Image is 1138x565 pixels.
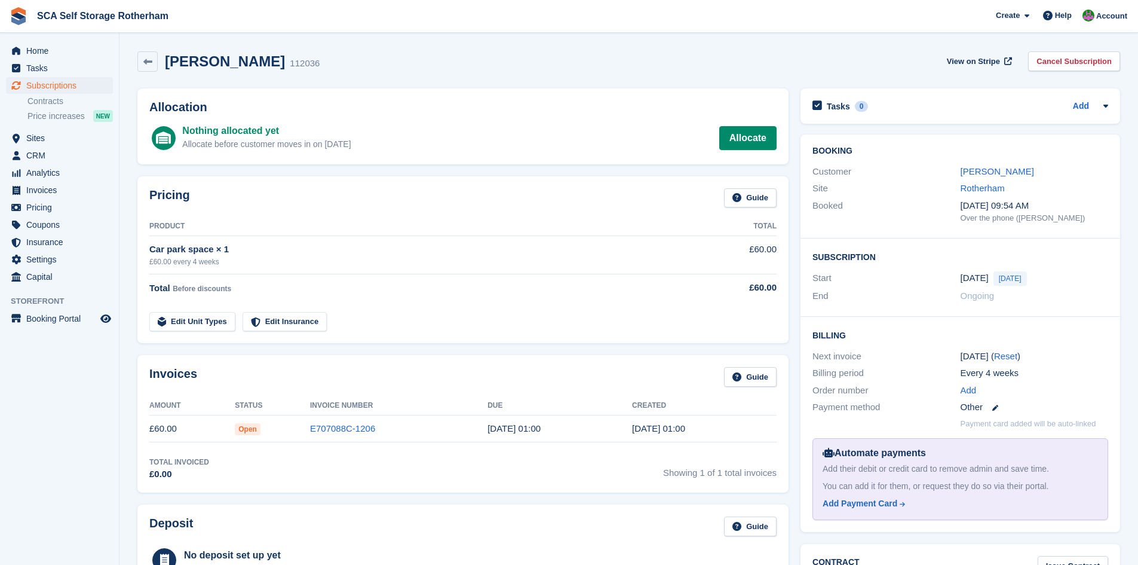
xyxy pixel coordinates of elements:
[6,310,113,327] a: menu
[812,289,960,303] div: End
[961,418,1096,430] p: Payment card added will be auto-linked
[632,423,685,433] time: 2025-10-06 00:00:45 UTC
[182,138,351,151] div: Allocate before customer moves in on [DATE]
[663,457,777,481] span: Showing 1 of 1 total invoices
[693,281,777,295] div: £60.00
[961,212,1108,224] div: Over the phone ([PERSON_NAME])
[823,480,1098,493] div: You can add it for them, or request they do so via their portal.
[182,124,351,138] div: Nothing allocated yet
[149,243,693,256] div: Car park space × 1
[149,283,170,293] span: Total
[724,367,777,387] a: Guide
[310,423,375,433] a: E707088C-1206
[26,234,98,251] span: Insurance
[812,251,1108,262] h2: Subscription
[149,468,209,481] div: £0.00
[99,311,113,326] a: Preview store
[942,51,1014,71] a: View on Stripe
[961,166,1034,176] a: [PERSON_NAME]
[173,285,231,293] span: Before discounts
[812,384,960,398] div: Order number
[6,42,113,59] a: menu
[823,497,1093,510] a: Add Payment Card
[235,423,260,435] span: Open
[27,96,113,107] a: Contracts
[26,60,98,77] span: Tasks
[812,165,960,179] div: Customer
[827,101,850,112] h2: Tasks
[11,295,119,307] span: Storefront
[149,367,197,387] h2: Invoices
[961,291,995,301] span: Ongoing
[149,256,693,267] div: £60.00 every 4 weeks
[823,446,1098,460] div: Automate payments
[823,497,897,510] div: Add Payment Card
[149,100,777,114] h2: Allocation
[6,268,113,285] a: menu
[26,77,98,94] span: Subscriptions
[693,236,777,274] td: £60.00
[812,271,960,286] div: Start
[10,7,27,25] img: stora-icon-8386f47178a22dfd0bd8f6a31ec36ba5ce8667c1dd55bd0f319d3a0aa187defe.svg
[26,182,98,198] span: Invoices
[26,147,98,164] span: CRM
[310,396,487,416] th: Invoice Number
[6,234,113,251] a: menu
[149,396,235,416] th: Amount
[6,182,113,198] a: menu
[26,130,98,146] span: Sites
[243,312,327,332] a: Edit Insurance
[961,271,989,285] time: 2025-10-06 00:00:00 UTC
[724,188,777,208] a: Guide
[93,110,113,122] div: NEW
[6,60,113,77] a: menu
[812,199,960,224] div: Booked
[961,384,977,398] a: Add
[961,367,1108,380] div: Every 4 weeks
[6,147,113,164] a: menu
[1073,100,1089,114] a: Add
[724,517,777,536] a: Guide
[996,10,1020,22] span: Create
[32,6,173,26] a: SCA Self Storage Rotherham
[823,463,1098,475] div: Add their debit or credit card to remove admin and save time.
[149,312,235,332] a: Edit Unit Types
[165,53,285,69] h2: [PERSON_NAME]
[812,367,960,380] div: Billing period
[26,251,98,268] span: Settings
[947,56,1000,68] span: View on Stripe
[994,351,1017,361] a: Reset
[693,217,777,236] th: Total
[719,126,777,150] a: Allocate
[961,350,1108,364] div: [DATE] ( )
[149,217,693,236] th: Product
[290,57,320,71] div: 112036
[812,401,960,414] div: Payment method
[812,146,1108,156] h2: Booking
[26,310,98,327] span: Booking Portal
[184,548,430,563] div: No deposit set up yet
[487,396,632,416] th: Due
[993,271,1027,286] span: [DATE]
[26,268,98,285] span: Capital
[1096,10,1127,22] span: Account
[6,216,113,233] a: menu
[812,182,960,196] div: Site
[6,251,113,268] a: menu
[855,101,869,112] div: 0
[961,401,1108,414] div: Other
[961,183,1005,193] a: Rotherham
[812,329,1108,341] h2: Billing
[27,111,85,122] span: Price increases
[149,416,235,442] td: £60.00
[149,517,193,536] h2: Deposit
[26,164,98,181] span: Analytics
[235,396,310,416] th: Status
[149,457,209,468] div: Total Invoiced
[487,423,541,433] time: 2025-10-07 00:00:00 UTC
[149,188,190,208] h2: Pricing
[26,199,98,216] span: Pricing
[26,42,98,59] span: Home
[6,199,113,216] a: menu
[632,396,777,416] th: Created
